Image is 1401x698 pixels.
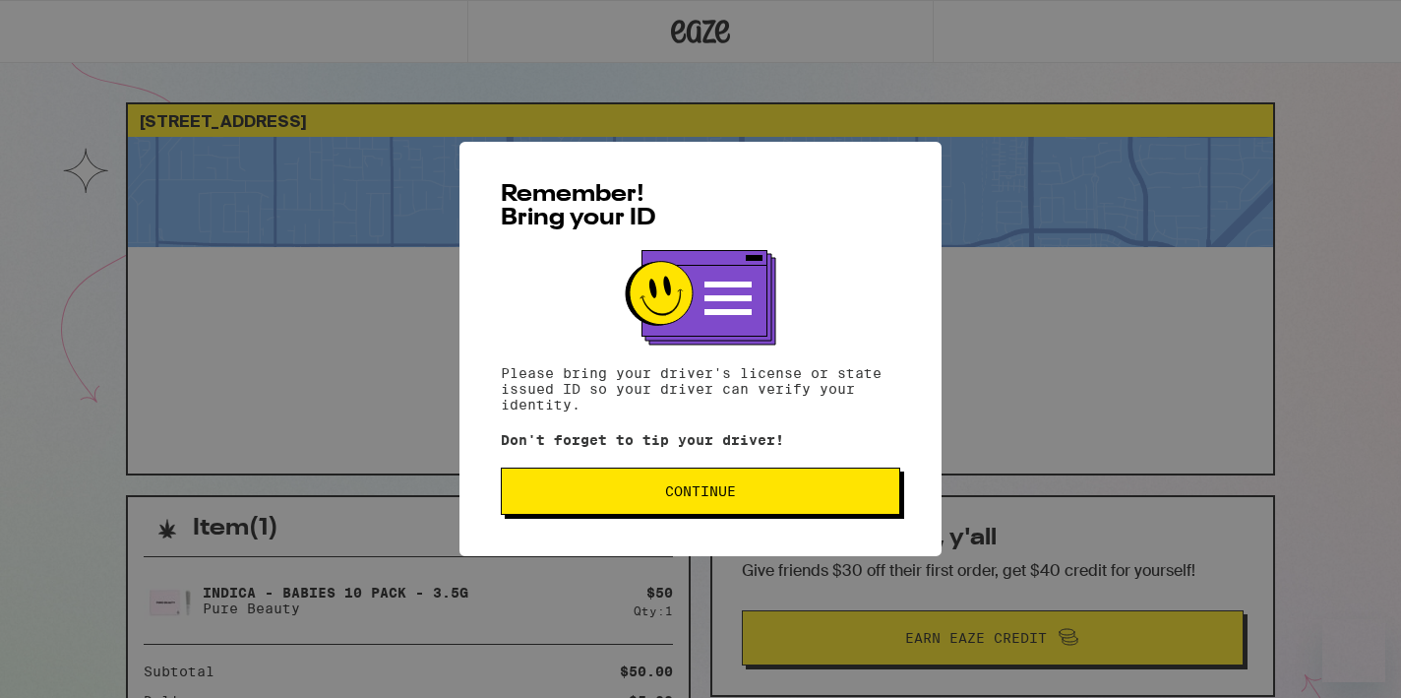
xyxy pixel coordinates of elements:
iframe: Button to launch messaging window [1322,619,1385,682]
p: Please bring your driver's license or state issued ID so your driver can verify your identity. [501,365,900,412]
span: Continue [665,484,736,498]
button: Continue [501,468,900,515]
p: Don't forget to tip your driver! [501,432,900,448]
span: Remember! Bring your ID [501,183,656,230]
